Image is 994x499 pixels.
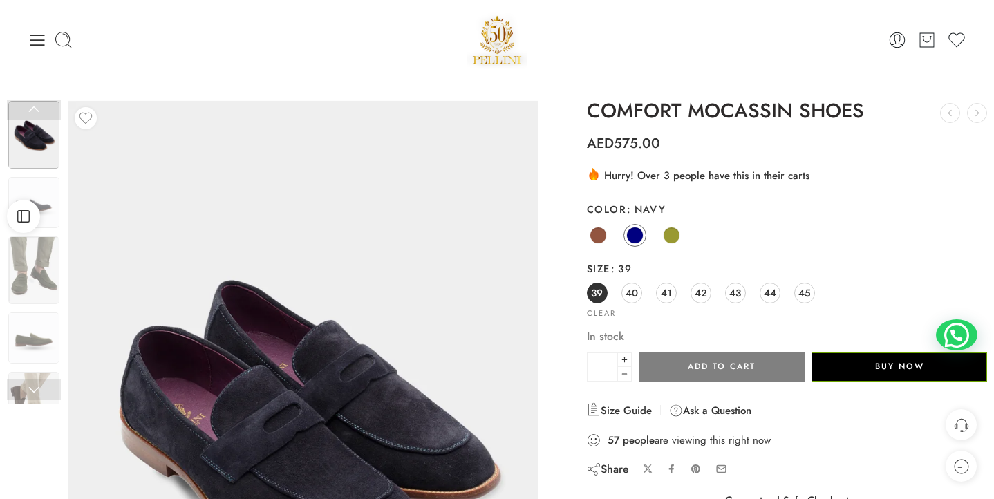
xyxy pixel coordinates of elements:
a: 45 [794,283,815,303]
span: Navy [626,202,666,216]
a: Pellini - [467,10,527,69]
strong: people [623,433,655,447]
span: 39 [591,283,603,302]
span: 44 [764,283,776,302]
a: 44 [760,283,780,303]
span: 42 [695,283,707,302]
button: Buy Now [812,352,987,382]
img: Artboard 1-2 [8,101,59,169]
div: Hurry! Over 3 people have this in their carts [587,167,987,183]
img: Artboard 1-2 [8,312,59,364]
label: Color [587,203,987,216]
a: Size Guide [587,402,652,419]
img: Pellini [467,10,527,69]
span: 43 [729,283,741,302]
a: 39 [587,283,608,303]
a: Cart [917,30,937,50]
span: 45 [798,283,811,302]
span: 41 [661,283,672,302]
span: AED [587,133,614,153]
div: Share [587,462,629,477]
a: Share on Facebook [666,464,677,474]
bdi: 575.00 [587,133,660,153]
a: Wishlist [947,30,966,50]
a: 41 [656,283,677,303]
div: are viewing this right now [587,433,987,448]
img: Artboard 1-2 [8,177,59,228]
p: In stock [587,328,987,346]
a: Clear options [587,310,616,317]
a: Login / Register [888,30,907,50]
label: Size [587,262,987,276]
a: 43 [725,283,746,303]
a: Ask a Question [669,402,751,419]
a: 40 [621,283,642,303]
a: Pin on Pinterest [691,464,702,475]
strong: 57 [608,433,619,447]
span: 40 [626,283,638,302]
img: Artboard 1-2 [8,372,59,440]
a: 42 [691,283,711,303]
span: 39 [610,261,632,276]
img: Artboard 1-2 [8,236,59,304]
input: Product quantity [587,352,618,382]
h1: COMFORT MOCASSIN SHOES [587,100,987,122]
a: Share on X [643,464,653,474]
a: Email to your friends [715,463,727,475]
button: Add to cart [639,352,805,382]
